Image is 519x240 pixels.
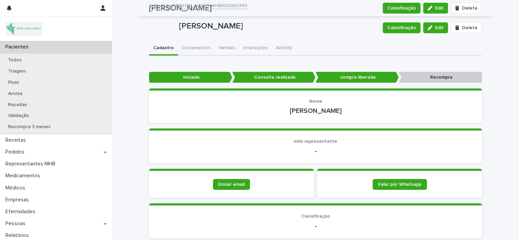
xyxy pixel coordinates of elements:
span: Enviar email [218,182,245,187]
span: mhb representante [294,139,337,144]
p: Empresas [3,197,34,203]
span: Edit [435,25,444,30]
p: Recompra [399,72,482,83]
span: Delete [462,25,478,30]
button: Activity [272,41,296,56]
p: - [157,222,474,230]
p: Medicamentos [3,173,46,179]
p: Relatórios [3,232,34,239]
p: [PERSON_NAME] [179,21,377,31]
p: Representantes MHB [3,161,61,167]
p: Pacientes [3,44,34,50]
p: Todos [3,57,27,63]
button: Cadastro [149,41,178,56]
img: 4SJayOo8RSQX0lnsmxob [5,22,42,36]
p: [PERSON_NAME] [157,107,474,115]
p: Recompra 3 meses [3,124,56,130]
p: Anvisa [3,91,28,97]
p: Receitas [3,102,33,108]
p: - [157,147,474,155]
button: Interações [239,41,272,56]
a: Falar por Whatsapp [373,179,427,190]
button: Documentos [178,41,215,56]
a: Enviar email [213,179,250,190]
button: Edit [423,22,448,33]
a: Back to[PERSON_NAME]-MHBN20253395 [154,1,247,9]
span: Classificação [301,214,330,219]
p: Consulta realizada [232,72,316,83]
span: Falar por Whatsapp [378,182,422,187]
p: compra liberada [316,72,399,83]
p: Receitas [3,137,31,143]
span: Nome [309,99,322,104]
p: Validação [3,113,35,119]
p: iniciado [149,72,232,83]
p: Médicos [3,185,31,191]
p: Pessoas [3,220,31,227]
button: Vendas [215,41,239,56]
p: Pedidos [3,149,30,155]
p: Triagem [3,68,31,74]
p: Fluxo [3,80,25,85]
p: Efermidades [3,208,41,215]
button: Calssificação [383,22,420,33]
button: Delete [451,22,482,33]
span: Calssificação [387,24,416,31]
